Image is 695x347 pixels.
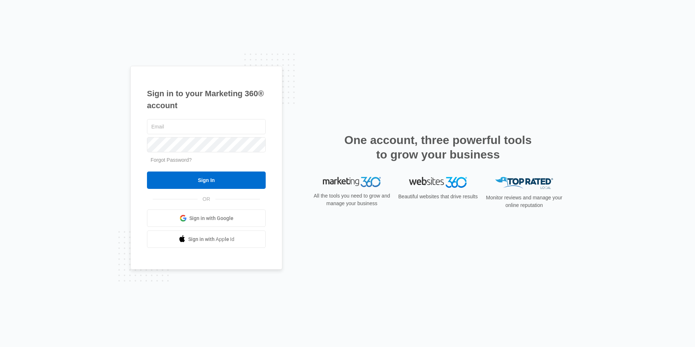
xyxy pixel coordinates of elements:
[484,194,565,209] p: Monitor reviews and manage your online reputation
[495,177,553,189] img: Top Rated Local
[188,236,235,243] span: Sign in with Apple Id
[147,230,266,248] a: Sign in with Apple Id
[151,157,192,163] a: Forgot Password?
[147,172,266,189] input: Sign In
[189,215,233,222] span: Sign in with Google
[409,177,467,187] img: Websites 360
[397,193,479,200] p: Beautiful websites that drive results
[198,195,215,203] span: OR
[323,177,381,187] img: Marketing 360
[147,88,266,111] h1: Sign in to your Marketing 360® account
[311,192,392,207] p: All the tools you need to grow and manage your business
[147,119,266,134] input: Email
[342,133,534,162] h2: One account, three powerful tools to grow your business
[147,210,266,227] a: Sign in with Google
